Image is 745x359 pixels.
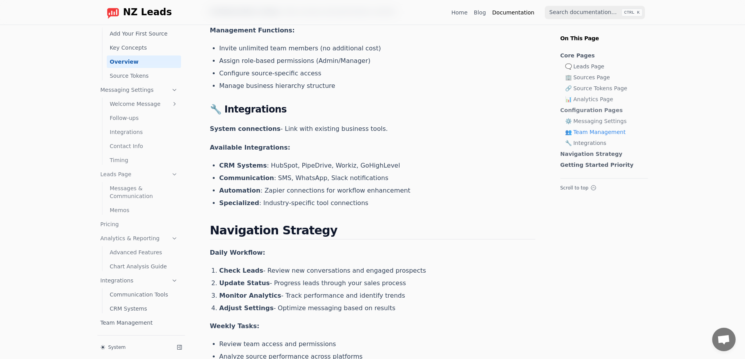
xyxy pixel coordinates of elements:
[565,95,644,103] a: 📊 Analytics Page
[174,342,185,353] button: Collapse sidebar
[565,63,644,70] a: 🗨️ Leads Page
[97,84,181,96] a: Messaging Settings
[560,106,644,114] a: Configuration Pages
[219,187,260,194] strong: Automation
[97,168,181,180] a: Leads Page
[107,27,181,40] a: Add Your First Source
[565,84,644,92] a: 🔗 Source Tokens Page
[210,123,535,134] p: - Link with existing business tools.
[219,304,274,312] strong: Adjust Settings
[210,103,535,116] h3: 🔧 Integrations
[219,199,259,207] strong: Specialized
[107,112,181,124] a: Follow-ups
[560,161,644,169] a: Getting Started Priority
[565,73,644,81] a: 🏢 Sources Page
[101,6,172,19] a: Home page
[219,186,535,195] li: : Zapier connections for workflow enhancement
[107,182,181,202] a: Messages & Communication
[560,52,644,59] a: Core Pages
[107,246,181,259] a: Advanced Features
[210,125,281,132] strong: System connections
[219,304,535,313] li: - Optimize messaging based on results
[210,223,535,239] h2: Navigation Strategy
[123,7,172,18] span: NZ Leads
[560,185,648,191] button: Scroll to top
[107,288,181,301] a: Communication Tools
[210,322,260,330] strong: Weekly Tasks:
[560,150,644,158] a: Navigation Strategy
[219,44,535,53] li: Invite unlimited team members (no additional cost)
[219,291,535,300] li: - Track performance and identify trends
[107,98,181,110] a: Welcome Message
[219,173,535,183] li: : SMS, WhatsApp, Slack notifications
[107,260,181,273] a: Chart Analysis Guide
[107,55,181,68] a: Overview
[107,41,181,54] a: Key Concepts
[107,140,181,152] a: Contact Info
[219,56,535,66] li: Assign role-based permissions (Admin/Manager)
[565,128,644,136] a: 👥 Team Management
[107,204,181,216] a: Memos
[492,9,535,16] a: Documentation
[219,292,282,299] strong: Monitor Analytics
[210,27,295,34] strong: Management Functions:
[712,328,736,351] a: Open chat
[219,198,535,208] li: : Industry-specific tool connections
[219,266,535,275] li: - Review new conversations and engaged prospects
[451,9,467,16] a: Home
[219,339,535,349] li: Review team access and permissions
[107,302,181,315] a: CRM Systems
[219,279,270,287] strong: Update Status
[219,81,535,91] li: Manage business hierarchy structure
[97,316,181,329] a: Team Management
[219,69,535,78] li: Configure source-specific access
[565,139,644,147] a: 🔧 Integrations
[219,279,535,288] li: - Progress leads through your sales process
[210,144,291,151] strong: Available Integrations:
[97,218,181,230] a: Pricing
[107,154,181,166] a: Timing
[97,274,181,287] a: Integrations
[107,70,181,82] a: Source Tokens
[219,162,267,169] strong: CRM Systems
[219,161,535,170] li: : HubSpot, PipeDrive, Workiz, GoHighLevel
[545,6,645,19] input: Search documentation…
[219,174,274,182] strong: Communication
[107,6,119,19] img: logo
[210,249,266,256] strong: Daily Workflow:
[565,117,644,125] a: ⚙️ Messaging Settings
[97,232,181,245] a: Analytics & Reporting
[474,9,486,16] a: Blog
[107,126,181,138] a: Integrations
[97,342,171,353] button: System
[554,25,654,42] p: On This Page
[219,267,264,274] strong: Check Leads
